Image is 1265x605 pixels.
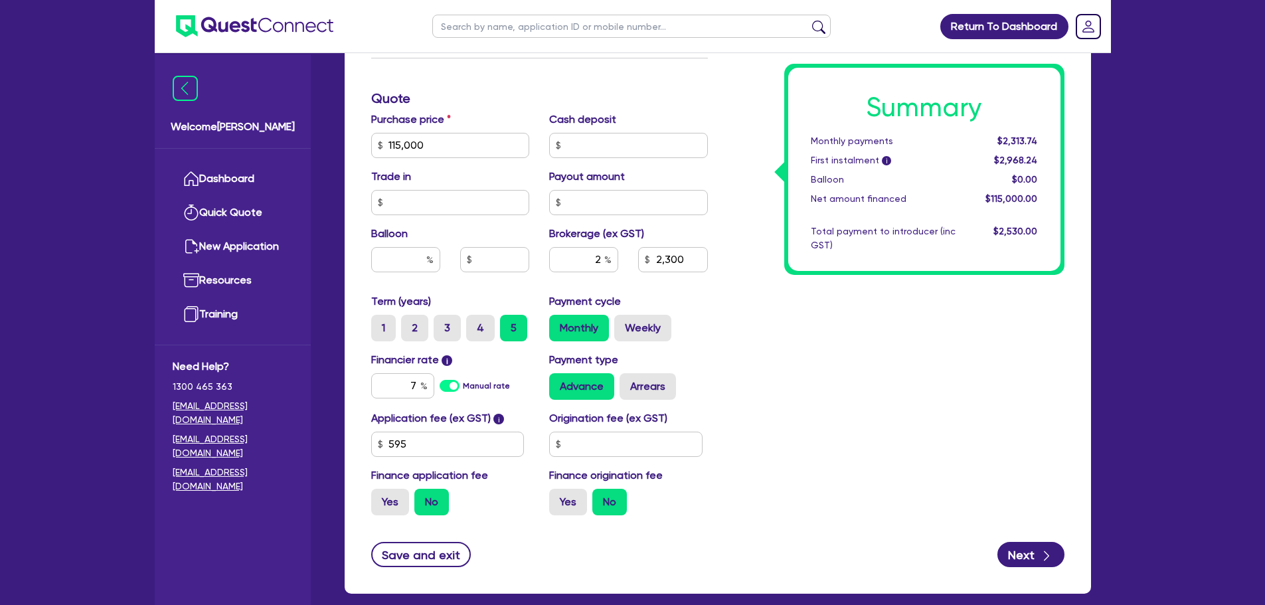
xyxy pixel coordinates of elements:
label: Term (years) [371,294,431,309]
img: quick-quote [183,205,199,220]
span: Need Help? [173,359,293,375]
label: Cash deposit [549,112,616,128]
button: Save and exit [371,542,471,567]
label: Monthly [549,315,609,341]
a: Dashboard [173,162,293,196]
label: 4 [466,315,495,341]
a: Return To Dashboard [940,14,1068,39]
a: Dropdown toggle [1071,9,1106,44]
a: Training [173,298,293,331]
label: 5 [500,315,527,341]
button: Next [997,542,1064,567]
span: $2,968.24 [994,155,1037,165]
label: 1 [371,315,396,341]
label: Weekly [614,315,671,341]
label: 2 [401,315,428,341]
img: new-application [183,238,199,254]
span: i [442,355,452,366]
label: Payment type [549,352,618,368]
h3: Quote [371,90,708,106]
label: Arrears [620,373,676,400]
label: Origination fee (ex GST) [549,410,667,426]
label: Finance application fee [371,468,488,483]
label: Payout amount [549,169,625,185]
a: [EMAIL_ADDRESS][DOMAIN_NAME] [173,432,293,460]
img: training [183,306,199,322]
div: Balloon [801,173,966,187]
div: First instalment [801,153,966,167]
a: Resources [173,264,293,298]
span: $115,000.00 [985,193,1037,204]
span: $0.00 [1012,174,1037,185]
label: Yes [549,489,587,515]
a: [EMAIL_ADDRESS][DOMAIN_NAME] [173,399,293,427]
h1: Summary [811,92,1038,124]
a: Quick Quote [173,196,293,230]
div: Total payment to introducer (inc GST) [801,224,966,252]
span: 1300 465 363 [173,380,293,394]
div: Net amount financed [801,192,966,206]
span: $2,530.00 [993,226,1037,236]
img: icon-menu-close [173,76,198,101]
span: $2,313.74 [997,135,1037,146]
label: Manual rate [463,380,510,392]
img: quest-connect-logo-blue [176,15,333,37]
label: No [592,489,627,515]
span: i [493,414,504,424]
label: 3 [434,315,461,341]
a: New Application [173,230,293,264]
label: Trade in [371,169,411,185]
label: Purchase price [371,112,451,128]
label: Financier rate [371,352,453,368]
label: Yes [371,489,409,515]
label: Balloon [371,226,408,242]
a: [EMAIL_ADDRESS][DOMAIN_NAME] [173,466,293,493]
label: Advance [549,373,614,400]
label: Brokerage (ex GST) [549,226,644,242]
label: Application fee (ex GST) [371,410,491,426]
img: resources [183,272,199,288]
label: No [414,489,449,515]
label: Finance origination fee [549,468,663,483]
span: Welcome [PERSON_NAME] [171,119,295,135]
span: i [882,157,891,166]
label: Payment cycle [549,294,621,309]
div: Monthly payments [801,134,966,148]
input: Search by name, application ID or mobile number... [432,15,831,38]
